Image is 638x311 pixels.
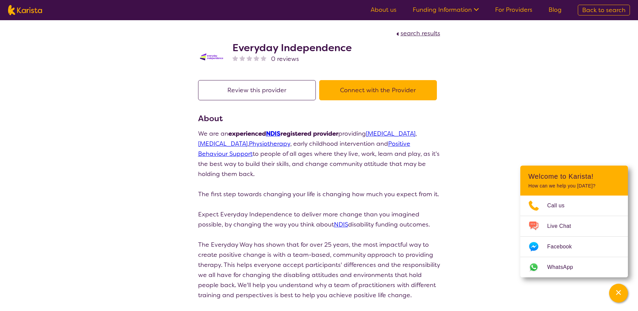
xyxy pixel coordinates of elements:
span: WhatsApp [547,262,581,272]
img: nonereviewstar [261,55,266,61]
img: nonereviewstar [232,55,238,61]
a: NDIS [334,220,348,229]
p: We are an providing , , , early childhood intervention and to people of all ages where they live,... [198,129,440,179]
ul: Choose channel [520,196,628,277]
a: search results [395,29,440,37]
a: Physiotherapy [249,140,290,148]
img: nonereviewstar [247,55,252,61]
p: The first step towards changing your life is changing how much you expect from it. [198,189,440,199]
a: About us [371,6,397,14]
a: Connect with the Provider [319,86,440,94]
button: Review this provider [198,80,316,100]
p: How can we help you [DATE]? [528,183,620,189]
span: Call us [547,201,573,211]
button: Channel Menu [609,284,628,303]
img: nonereviewstar [239,55,245,61]
img: Karista logo [8,5,42,15]
img: nonereviewstar [254,55,259,61]
h2: Welcome to Karista! [528,172,620,180]
span: Back to search [582,6,626,14]
strong: experienced registered provider [228,130,338,138]
a: Web link opens in a new tab. [520,257,628,277]
img: kdssqoqrr0tfqzmv8ac0.png [198,51,225,62]
span: Facebook [547,242,580,252]
h3: About [198,112,440,125]
a: Blog [549,6,562,14]
a: [MEDICAL_DATA] [198,140,248,148]
a: Review this provider [198,86,319,94]
a: NDIS [266,130,280,138]
span: Live Chat [547,221,579,231]
p: Expect Everyday Independence to deliver more change than you imagined possible, by changing the w... [198,209,440,230]
h2: Everyday Independence [232,42,352,54]
div: Channel Menu [520,166,628,277]
a: For Providers [495,6,532,14]
span: 0 reviews [271,54,299,64]
a: Funding Information [413,6,479,14]
button: Connect with the Provider [319,80,437,100]
a: Back to search [578,5,630,15]
a: [MEDICAL_DATA] [366,130,415,138]
span: search results [401,29,440,37]
p: The Everyday Way has shown that for over 25 years, the most impactful way to create positive chan... [198,240,440,300]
